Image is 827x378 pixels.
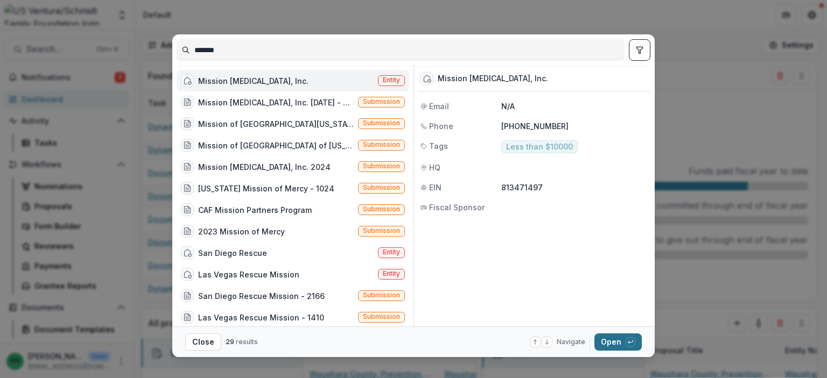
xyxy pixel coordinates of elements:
[185,333,221,351] button: Close
[226,338,234,346] span: 29
[429,202,485,213] span: Fiscal Sponsor
[429,140,448,152] span: Tags
[198,118,354,130] div: Mission of [GEOGRAPHIC_DATA][US_STATE] - 814
[198,312,324,323] div: Las Vegas Rescue Mission - 1410
[383,248,400,256] span: Entity
[363,162,400,170] span: Submission
[198,226,285,237] div: 2023 Mission of Mercy
[363,291,400,299] span: Submission
[594,333,642,351] button: Open
[363,205,400,213] span: Submission
[363,184,400,191] span: Submission
[506,142,573,152] span: Less than $10000
[429,101,449,112] span: Email
[429,162,440,173] span: HQ
[501,101,648,112] p: N/A
[363,313,400,320] span: Submission
[198,140,354,151] div: Mission of [GEOGRAPHIC_DATA] of [US_STATE] - 374
[363,141,400,148] span: Submission
[198,204,312,216] div: CAF Mission Partners Program
[198,75,309,87] div: Mission [MEDICAL_DATA], Inc.
[383,76,400,84] span: Entity
[198,269,299,280] div: Las Vegas Rescue Mission
[429,120,453,132] span: Phone
[501,120,648,132] p: [PHONE_NUMBER]
[501,182,648,193] p: 813471497
[429,182,441,193] span: EIN
[198,247,267,259] div: San Diego Rescue
[198,161,331,173] div: Mission [MEDICAL_DATA], Inc. 2024
[363,98,400,105] span: Submission
[557,337,585,347] span: Navigate
[198,290,325,302] div: San Diego Rescue Mission - 2166
[363,119,400,127] span: Submission
[198,183,334,194] div: [US_STATE] Mission of Mercy - 1024
[363,227,400,234] span: Submission
[629,39,650,61] button: toggle filters
[236,338,258,346] span: results
[438,74,548,83] div: Mission [MEDICAL_DATA], Inc.
[198,97,354,108] div: Mission [MEDICAL_DATA], Inc. [DATE] - 2546
[383,270,400,277] span: Entity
